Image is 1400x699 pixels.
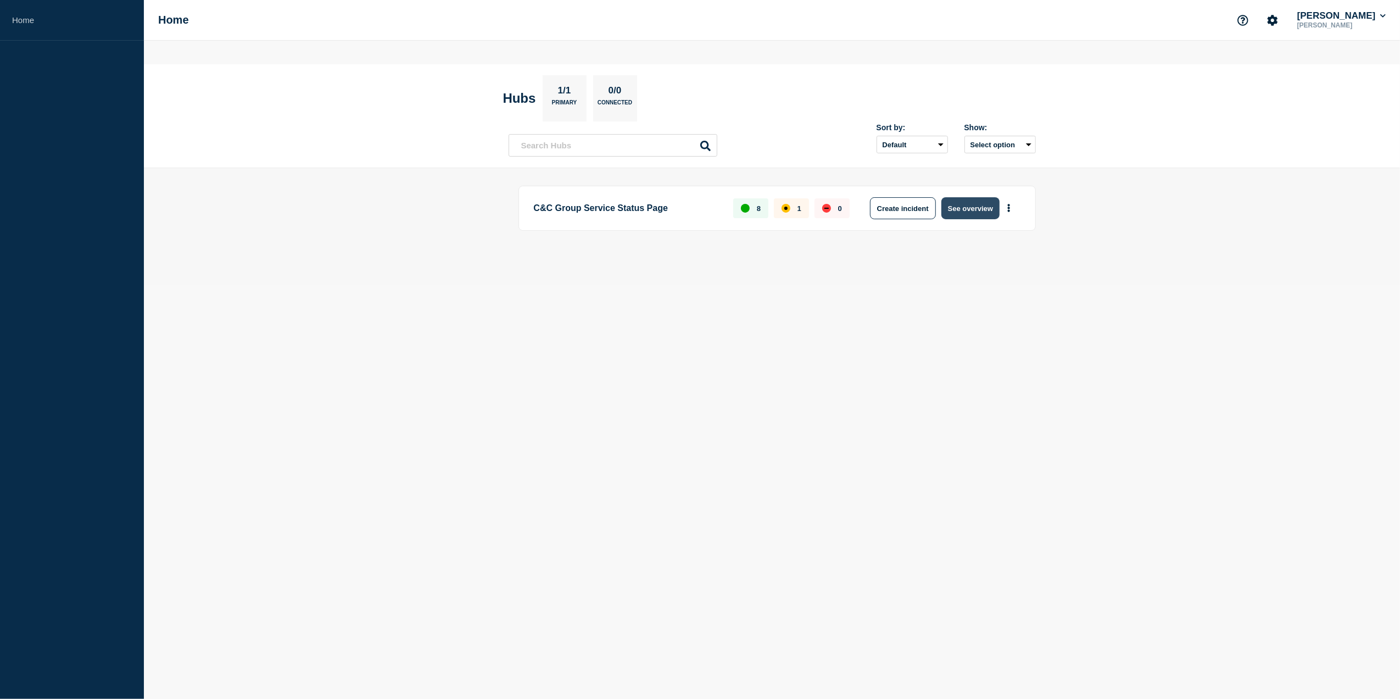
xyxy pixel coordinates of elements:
div: affected [782,204,790,213]
div: down [822,204,831,213]
div: up [741,204,750,213]
button: Create incident [870,197,936,219]
h2: Hubs [503,91,536,106]
div: Sort by: [877,123,948,132]
p: Primary [552,99,577,111]
p: 8 [757,204,761,213]
button: Select option [964,136,1036,153]
div: Show: [964,123,1036,132]
button: See overview [941,197,1000,219]
button: [PERSON_NAME] [1295,10,1388,21]
p: 1 [797,204,801,213]
p: 0 [838,204,842,213]
button: Support [1231,9,1254,32]
p: 0/0 [604,85,626,99]
p: 1/1 [554,85,575,99]
button: More actions [1002,198,1016,219]
button: Account settings [1261,9,1284,32]
p: C&C Group Service Status Page [534,197,721,219]
select: Sort by [877,136,948,153]
input: Search Hubs [509,134,717,157]
p: Connected [598,99,632,111]
h1: Home [158,14,189,26]
p: [PERSON_NAME] [1295,21,1388,29]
